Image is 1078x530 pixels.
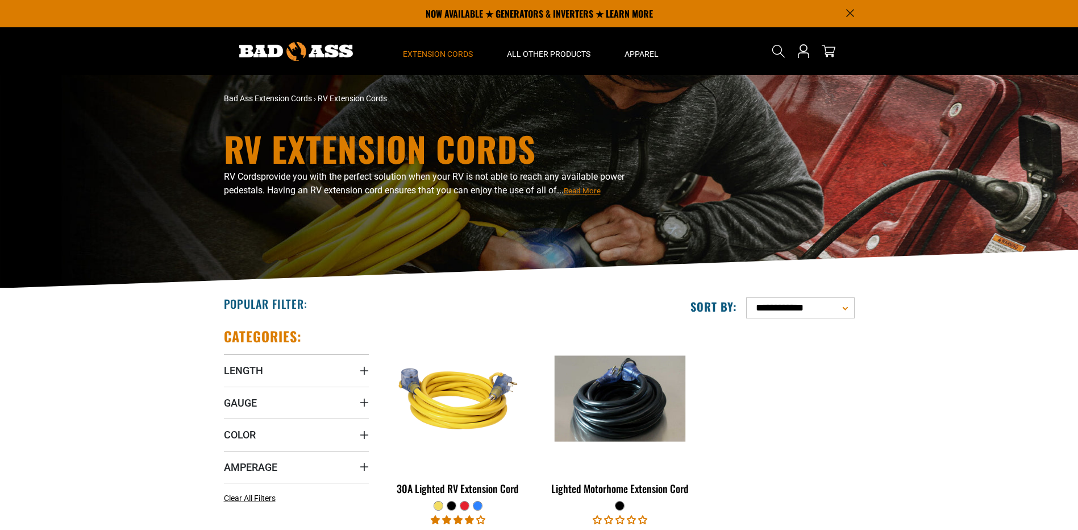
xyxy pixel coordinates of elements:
summary: Search [769,42,788,60]
h1: RV Extension Cords [224,131,639,165]
summary: Length [224,354,369,386]
summary: Apparel [607,27,676,75]
span: Amperage [224,461,277,474]
label: Sort by: [690,299,737,314]
span: Clear All Filters [224,494,276,503]
summary: All Other Products [490,27,607,75]
span: Read More [564,187,601,195]
h2: Popular Filter: [224,296,307,311]
summary: Amperage [224,451,369,483]
div: Lighted Motorhome Extension Cord [547,483,692,494]
p: RV Cords [224,170,639,197]
span: Apparel [625,49,659,59]
span: Extension Cords [403,49,473,59]
nav: breadcrumbs [224,93,639,105]
img: Bad Ass Extension Cords [239,42,353,61]
span: Gauge [224,396,257,409]
a: black Lighted Motorhome Extension Cord [547,328,692,500]
span: provide you with the perfect solution when your RV is not able to reach any available power pedes... [224,171,625,196]
div: 30A Lighted RV Extension Cord [386,483,531,494]
summary: Extension Cords [386,27,490,75]
h2: Categories: [224,328,302,345]
span: All Other Products [507,49,590,59]
summary: Color [224,419,369,450]
span: Length [224,364,263,377]
span: 4.11 stars [431,515,485,525]
span: 0.00 stars [593,515,647,525]
a: Clear All Filters [224,492,280,504]
img: black [548,356,692,442]
span: › [314,94,316,103]
summary: Gauge [224,387,369,419]
a: Bad Ass Extension Cords [224,94,312,103]
a: yellow 30A Lighted RV Extension Cord [386,328,531,500]
img: yellow [386,333,530,464]
span: Color [224,428,256,441]
span: RV Extension Cords [318,94,387,103]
